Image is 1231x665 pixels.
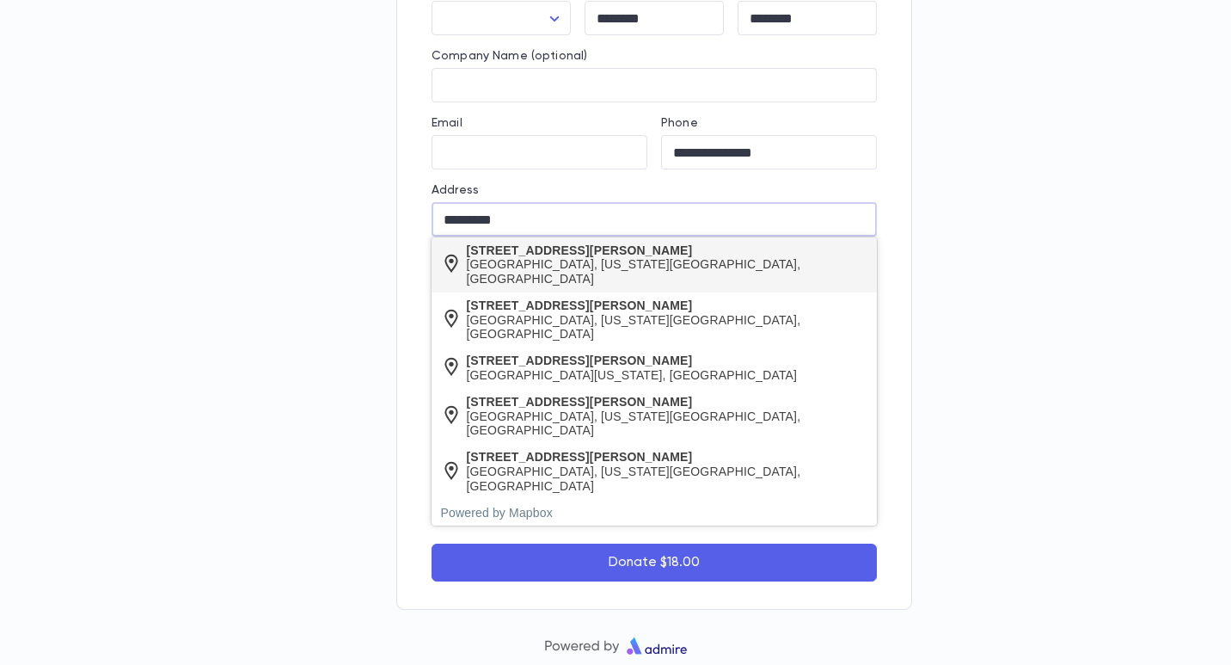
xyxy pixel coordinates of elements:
[467,465,868,494] div: [GEOGRAPHIC_DATA], [US_STATE][GEOGRAPHIC_DATA], [GEOGRAPHIC_DATA]
[467,299,868,313] div: [STREET_ADDRESS][PERSON_NAME]
[441,506,553,520] a: Powered by Mapbox
[432,116,462,130] label: Email
[432,49,587,63] label: Company Name (optional)
[467,354,798,368] div: [STREET_ADDRESS][PERSON_NAME]
[432,183,479,197] label: Address
[467,313,868,342] div: [GEOGRAPHIC_DATA], [US_STATE][GEOGRAPHIC_DATA], [GEOGRAPHIC_DATA]
[467,368,798,383] div: [GEOGRAPHIC_DATA][US_STATE], [GEOGRAPHIC_DATA]
[467,243,868,258] div: [STREET_ADDRESS][PERSON_NAME]
[432,2,571,35] div: ​
[661,116,698,130] label: Phone
[467,450,868,465] div: [STREET_ADDRESS][PERSON_NAME]
[467,257,868,286] div: [GEOGRAPHIC_DATA], [US_STATE][GEOGRAPHIC_DATA], [GEOGRAPHIC_DATA]
[432,544,877,582] button: Donate $18.00
[467,409,868,439] div: [GEOGRAPHIC_DATA], [US_STATE][GEOGRAPHIC_DATA], [GEOGRAPHIC_DATA]
[467,395,868,409] div: [STREET_ADDRESS][PERSON_NAME]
